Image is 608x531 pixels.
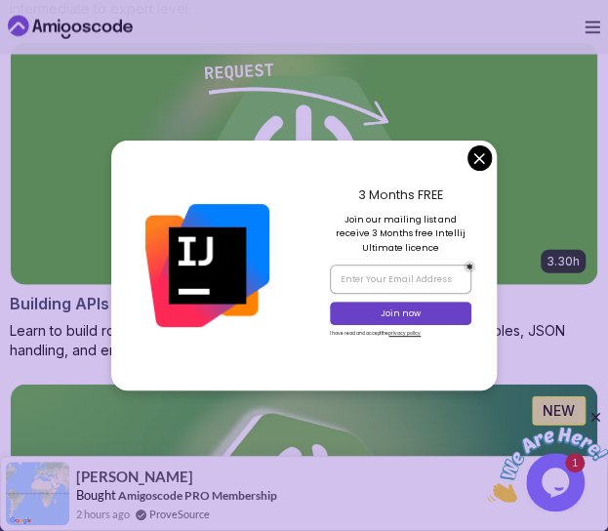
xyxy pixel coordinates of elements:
img: Building APIs with Spring Boot card [11,43,597,285]
p: Learn to build robust, scalable APIs with Spring Boot, mastering REST principles, JSON handling, ... [10,321,598,360]
span: [PERSON_NAME] [76,469,193,485]
a: Amigoscode PRO Membership [118,488,277,503]
span: 2 hours ago [76,506,130,522]
img: provesource social proof notification image [6,462,69,525]
h2: Building APIs with Spring Boot [10,292,239,315]
p: NEW [543,401,575,421]
a: Building APIs with Spring Boot card3.30hBuilding APIs with Spring BootProLearn to build robust, s... [10,42,598,360]
p: 3.30h [547,254,580,269]
span: Bought [76,487,116,503]
a: ProveSource [149,506,210,522]
button: Open Menu [585,21,600,34]
iframe: chat widget [487,409,608,502]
